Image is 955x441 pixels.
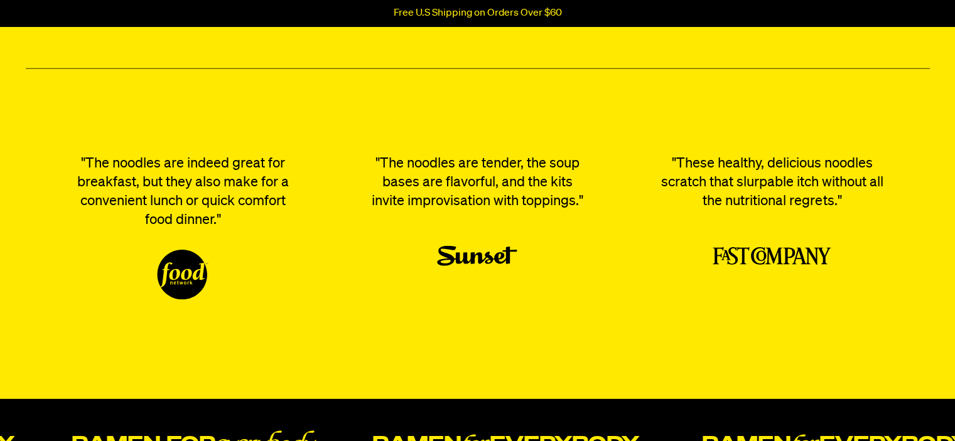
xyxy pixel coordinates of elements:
[350,154,605,211] p: "The noodles are tender, the soup bases are flavorful, and the kits invite improvisation with top...
[394,8,562,19] p: Free U.S Shipping on Orders Over $60
[713,246,831,266] img: Forbes
[645,154,899,211] p: "These healthy, delicious noodles scratch that slurpable itch without all the nutritional regrets."
[437,246,517,266] img: Sunset Magazone
[157,250,208,300] img: Food Network
[56,154,310,230] p: "The noodles are indeed great for breakfast, but they also make for a convenient lunch or quick c...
